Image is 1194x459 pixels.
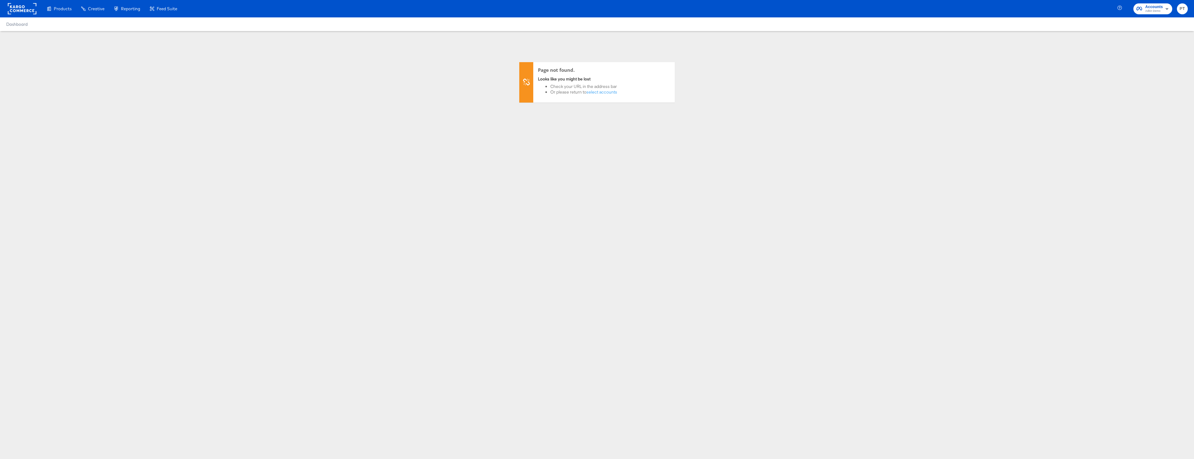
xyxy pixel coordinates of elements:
li: Check your URL in the address bar [550,84,617,90]
span: Reporting [121,6,140,11]
li: Or please return to [550,89,617,95]
span: Accounts [1145,4,1163,10]
button: PT [1177,3,1188,14]
button: AccountsAdkit Demo [1133,3,1172,14]
span: Adkit Demo [1145,9,1163,14]
span: Creative [88,6,104,11]
span: Products [54,6,72,11]
span: Feed Suite [157,6,177,11]
strong: Page not found. [538,67,575,73]
a: select accounts [586,89,617,95]
a: Dashboard [6,22,28,27]
span: PT [1179,5,1185,12]
strong: Looks like you might be lost [538,76,590,82]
